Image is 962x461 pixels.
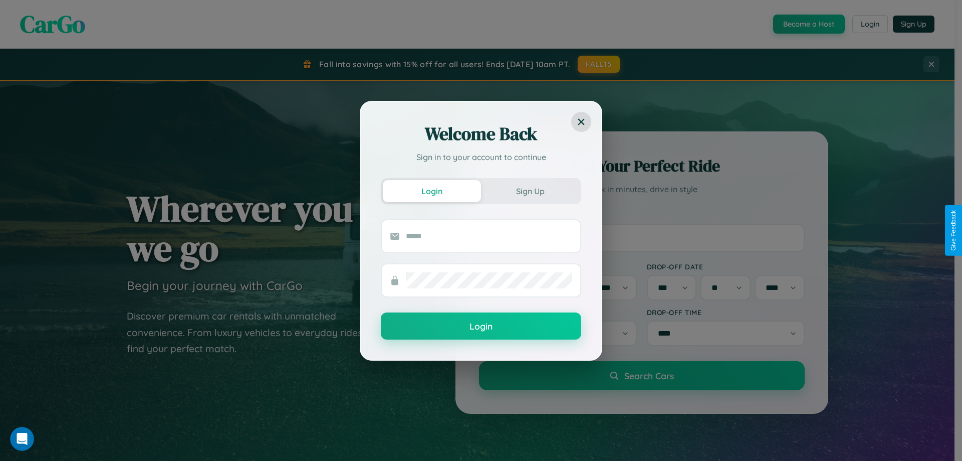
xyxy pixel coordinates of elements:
[381,151,581,163] p: Sign in to your account to continue
[10,427,34,451] iframe: Intercom live chat
[481,180,579,202] button: Sign Up
[950,210,957,251] div: Give Feedback
[383,180,481,202] button: Login
[381,122,581,146] h2: Welcome Back
[381,313,581,340] button: Login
